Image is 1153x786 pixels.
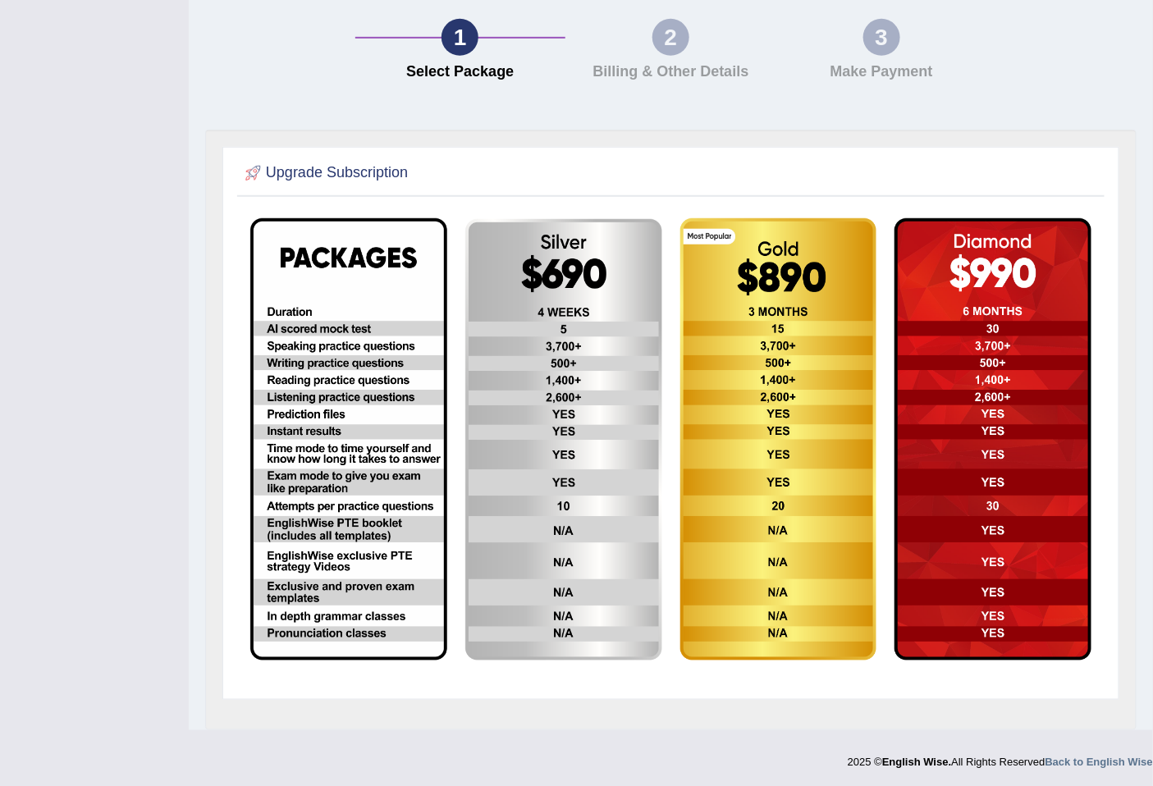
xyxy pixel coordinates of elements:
[250,218,447,660] img: EW package
[1045,756,1153,769] a: Back to English Wise
[785,64,979,80] h4: Make Payment
[652,19,689,56] div: 2
[574,64,768,80] h4: Billing & Other Details
[882,756,951,769] strong: English Wise.
[465,219,662,660] img: aud-sydney-silver.png
[364,64,558,80] h4: Select Package
[680,218,877,660] img: aud-sydney-gold.png
[863,19,900,56] div: 3
[241,161,408,185] h2: Upgrade Subscription
[442,19,478,56] div: 1
[894,218,1091,660] img: aud-sydney-diamond.png
[848,747,1153,770] div: 2025 © All Rights Reserved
